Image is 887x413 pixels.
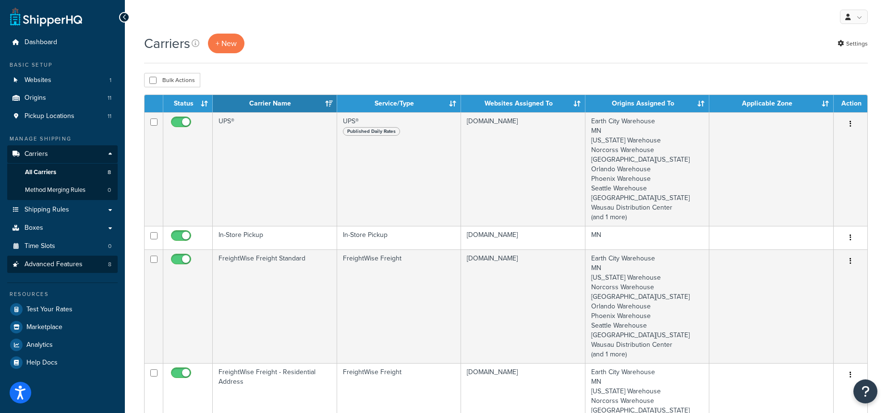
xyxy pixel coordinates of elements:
[838,37,868,50] a: Settings
[24,94,46,102] span: Origins
[853,379,877,403] button: Open Resource Center
[7,107,118,125] li: Pickup Locations
[213,226,337,249] td: In-Store Pickup
[585,112,710,226] td: Earth City Warehouse MN [US_STATE] Warehouse Norcorss Warehouse [GEOGRAPHIC_DATA][US_STATE] Orlan...
[108,94,111,102] span: 11
[108,168,111,177] span: 8
[337,112,461,226] td: UPS®
[461,95,585,112] th: Websites Assigned To: activate to sort column ascending
[343,127,400,136] span: Published Daily Rates
[25,186,85,194] span: Method Merging Rules
[144,73,200,87] button: Bulk Actions
[7,237,118,255] li: Time Slots
[163,95,213,112] th: Status: activate to sort column ascending
[7,61,118,69] div: Basic Setup
[25,168,56,177] span: All Carriers
[24,38,57,47] span: Dashboard
[7,34,118,51] a: Dashboard
[24,260,83,269] span: Advanced Features
[461,112,585,226] td: [DOMAIN_NAME]
[7,301,118,318] a: Test Your Rates
[213,112,337,226] td: UPS®
[144,34,190,53] h1: Carriers
[585,95,710,112] th: Origins Assigned To: activate to sort column ascending
[109,76,111,84] span: 1
[26,359,58,367] span: Help Docs
[7,145,118,163] a: Carriers
[7,71,118,89] li: Websites
[7,290,118,298] div: Resources
[834,95,867,112] th: Action
[24,112,74,120] span: Pickup Locations
[208,34,244,53] button: + New
[7,181,118,199] li: Method Merging Rules
[709,95,834,112] th: Applicable Zone: activate to sort column ascending
[10,7,82,26] a: ShipperHQ Home
[213,95,337,112] th: Carrier Name: activate to sort column ascending
[337,95,461,112] th: Service/Type: activate to sort column ascending
[7,164,118,181] li: All Carriers
[108,186,111,194] span: 0
[24,242,55,250] span: Time Slots
[585,249,710,363] td: Earth City Warehouse MN [US_STATE] Warehouse Norcorss Warehouse [GEOGRAPHIC_DATA][US_STATE] Orlan...
[7,354,118,371] a: Help Docs
[26,306,73,314] span: Test Your Rates
[7,319,118,336] a: Marketplace
[585,226,710,249] td: MN
[7,219,118,237] a: Boxes
[7,256,118,273] li: Advanced Features
[24,150,48,158] span: Carriers
[24,76,51,84] span: Websites
[24,206,69,214] span: Shipping Rules
[7,89,118,107] li: Origins
[7,181,118,199] a: Method Merging Rules 0
[461,249,585,363] td: [DOMAIN_NAME]
[108,242,111,250] span: 0
[461,226,585,249] td: [DOMAIN_NAME]
[26,323,62,331] span: Marketplace
[7,135,118,143] div: Manage Shipping
[7,145,118,200] li: Carriers
[26,341,53,349] span: Analytics
[7,107,118,125] a: Pickup Locations 11
[24,224,43,232] span: Boxes
[7,201,118,219] a: Shipping Rules
[7,336,118,354] a: Analytics
[108,112,111,120] span: 11
[7,89,118,107] a: Origins 11
[213,249,337,363] td: FreightWise Freight Standard
[7,237,118,255] a: Time Slots 0
[108,260,111,269] span: 8
[7,71,118,89] a: Websites 1
[7,164,118,181] a: All Carriers 8
[337,226,461,249] td: In-Store Pickup
[7,256,118,273] a: Advanced Features 8
[337,249,461,363] td: FreightWise Freight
